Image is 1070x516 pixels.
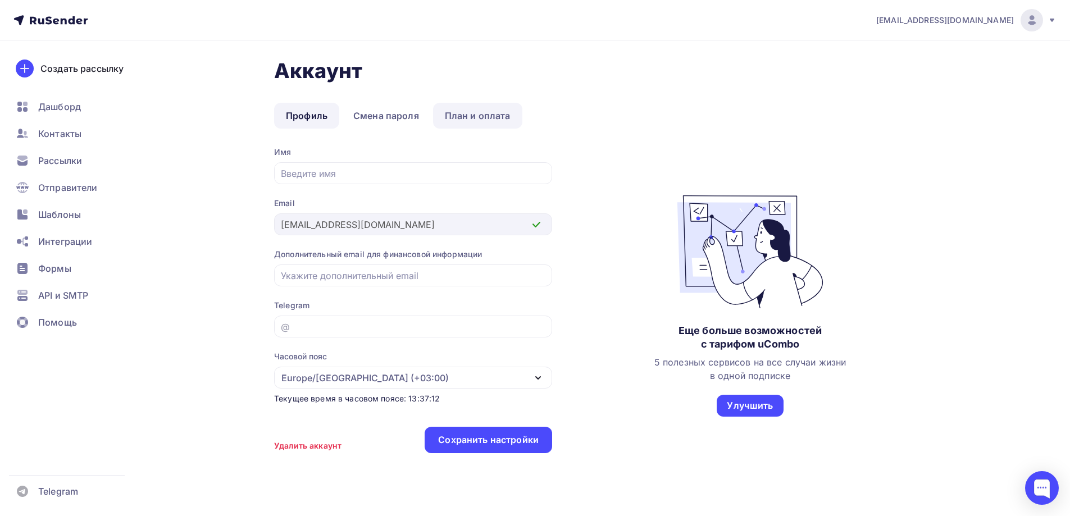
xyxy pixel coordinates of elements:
[274,300,552,311] div: Telegram
[9,203,143,226] a: Шаблоны
[9,257,143,280] a: Формы
[9,95,143,118] a: Дашборд
[274,351,552,389] button: Часовой пояс Europe/[GEOGRAPHIC_DATA] (+03:00)
[38,316,77,329] span: Помощь
[38,154,82,167] span: Рассылки
[274,393,552,404] div: Текущее время в часовом поясе: 13:37:12
[654,355,846,382] div: 5 полезных сервисов на все случаи жизни в одной подписке
[679,324,822,351] div: Еще больше возможностей с тарифом uCombo
[274,58,948,83] h1: Аккаунт
[40,62,124,75] div: Создать рассылку
[274,440,342,451] div: Удалить аккаунт
[876,9,1057,31] a: [EMAIL_ADDRESS][DOMAIN_NAME]
[281,320,290,334] div: @
[274,249,552,260] div: Дополнительный email для финансовой информации
[38,100,81,113] span: Дашборд
[274,198,552,209] div: Email
[727,399,773,412] div: Улучшить
[274,351,327,362] div: Часовой пояс
[876,15,1014,26] span: [EMAIL_ADDRESS][DOMAIN_NAME]
[38,181,98,194] span: Отправители
[38,289,88,302] span: API и SMTP
[342,103,431,129] a: Смена пароля
[281,167,546,180] input: Введите имя
[274,147,552,158] div: Имя
[281,269,546,282] input: Укажите дополнительный email
[9,176,143,199] a: Отправители
[281,371,449,385] div: Europe/[GEOGRAPHIC_DATA] (+03:00)
[38,235,92,248] span: Интеграции
[438,433,539,446] div: Сохранить настройки
[38,485,78,498] span: Telegram
[9,149,143,172] a: Рассылки
[38,127,81,140] span: Контакты
[9,122,143,145] a: Контакты
[274,103,339,129] a: Профиль
[38,262,71,275] span: Формы
[433,103,522,129] a: План и оплата
[38,208,81,221] span: Шаблоны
